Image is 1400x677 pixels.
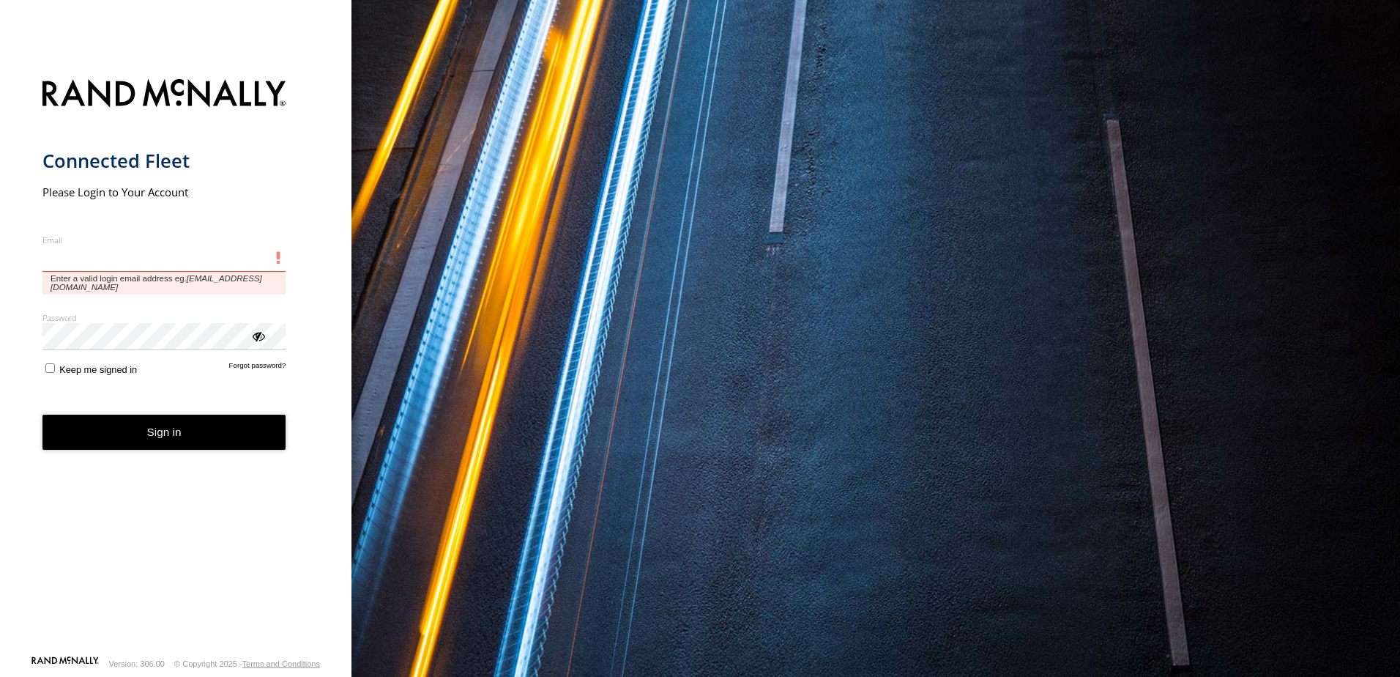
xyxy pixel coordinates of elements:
[59,364,137,375] span: Keep me signed in
[42,272,286,295] span: Enter a valid login email address eg.
[51,274,262,292] em: [EMAIL_ADDRESS][DOMAIN_NAME]
[242,659,320,668] a: Terms and Conditions
[109,659,165,668] div: Version: 306.00
[42,185,286,199] h2: Please Login to Your Account
[31,656,99,671] a: Visit our Website
[174,659,320,668] div: © Copyright 2025 -
[250,328,265,343] div: ViewPassword
[42,76,286,114] img: Rand McNally
[42,415,286,451] button: Sign in
[42,234,286,245] label: Email
[45,363,55,373] input: Keep me signed in
[42,312,286,323] label: Password
[42,149,286,173] h1: Connected Fleet
[42,70,310,655] form: main
[229,361,286,375] a: Forgot password?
